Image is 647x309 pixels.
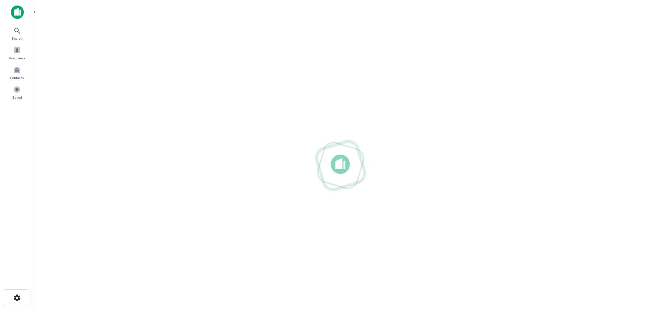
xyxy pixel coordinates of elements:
span: Contacts [10,75,24,80]
a: Borrowers [2,44,32,62]
span: Saved [12,95,22,100]
span: Search [12,36,23,41]
span: Borrowers [9,55,25,61]
a: Contacts [2,63,32,82]
iframe: Chat Widget [613,255,647,287]
a: Search [2,24,32,42]
a: Saved [2,83,32,101]
img: capitalize-icon.png [11,5,24,19]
